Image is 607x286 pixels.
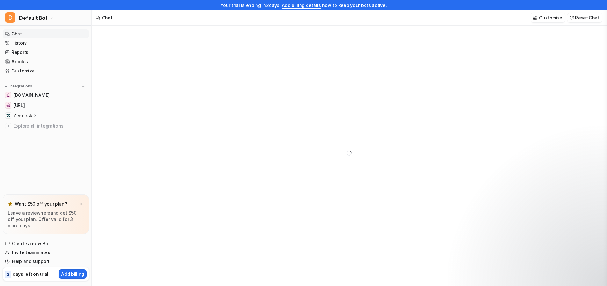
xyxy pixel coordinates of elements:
a: Explore all integrations [3,122,89,131]
img: explore all integrations [5,123,11,129]
a: Reports [3,48,89,57]
p: Zendesk [13,112,32,119]
p: 2 [7,272,9,277]
p: Customize [539,14,562,21]
button: Reset Chat [567,13,602,22]
img: Zendesk [6,114,10,117]
a: Customize [3,66,89,75]
img: star [8,201,13,207]
button: Customize [531,13,565,22]
span: Default Bot [19,13,47,22]
img: expand menu [4,84,8,88]
button: Integrations [3,83,34,89]
p: Want $50 off your plan? [15,201,67,207]
a: Articles [3,57,89,66]
a: Invite teammates [3,248,89,257]
img: help.luigisbox.com [6,93,10,97]
span: [URL] [13,102,25,109]
img: dashboard.eesel.ai [6,103,10,107]
a: History [3,39,89,48]
span: [DOMAIN_NAME] [13,92,49,98]
span: D [5,12,15,23]
a: Help and support [3,257,89,266]
img: x [79,202,83,206]
a: dashboard.eesel.ai[URL] [3,101,89,110]
img: customize [533,15,537,20]
a: Chat [3,29,89,38]
span: Explore all integrations [13,121,86,131]
button: Add billing [59,269,87,279]
a: Add billing details [282,3,321,8]
div: Chat [102,14,112,21]
a: help.luigisbox.com[DOMAIN_NAME] [3,91,89,100]
p: Integrations [10,84,32,89]
p: Add billing [61,271,84,277]
a: Create a new Bot [3,239,89,248]
a: here [40,210,50,215]
img: reset [569,15,574,20]
p: Leave a review and get $50 off your plan. Offer valid for 3 more days. [8,210,84,229]
img: menu_add.svg [81,84,85,88]
p: days left on trial [13,271,48,277]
